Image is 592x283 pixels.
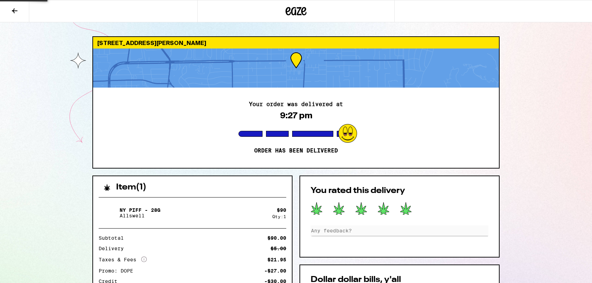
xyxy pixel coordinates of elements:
[116,183,146,192] h2: Item ( 1 )
[120,207,160,213] p: NY Piff - 28g
[254,147,338,154] p: Order has been delivered
[99,268,138,273] div: Promo: DOPE
[311,187,488,195] h2: You rated this delivery
[120,213,160,218] p: Allswell
[311,225,488,236] input: Any feedback?
[264,268,286,273] div: -$27.00
[93,37,499,49] div: [STREET_ADDRESS][PERSON_NAME]
[272,214,286,219] div: Qty: 1
[99,203,118,223] img: NY Piff - 28g
[267,236,286,240] div: $90.00
[249,102,343,107] h2: Your order was delivered at
[271,246,286,251] div: $5.00
[277,207,286,213] div: $ 90
[99,236,129,240] div: Subtotal
[267,257,286,262] div: $21.95
[99,256,147,263] div: Taxes & Fees
[99,246,129,251] div: Delivery
[280,111,312,120] div: 9:27 pm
